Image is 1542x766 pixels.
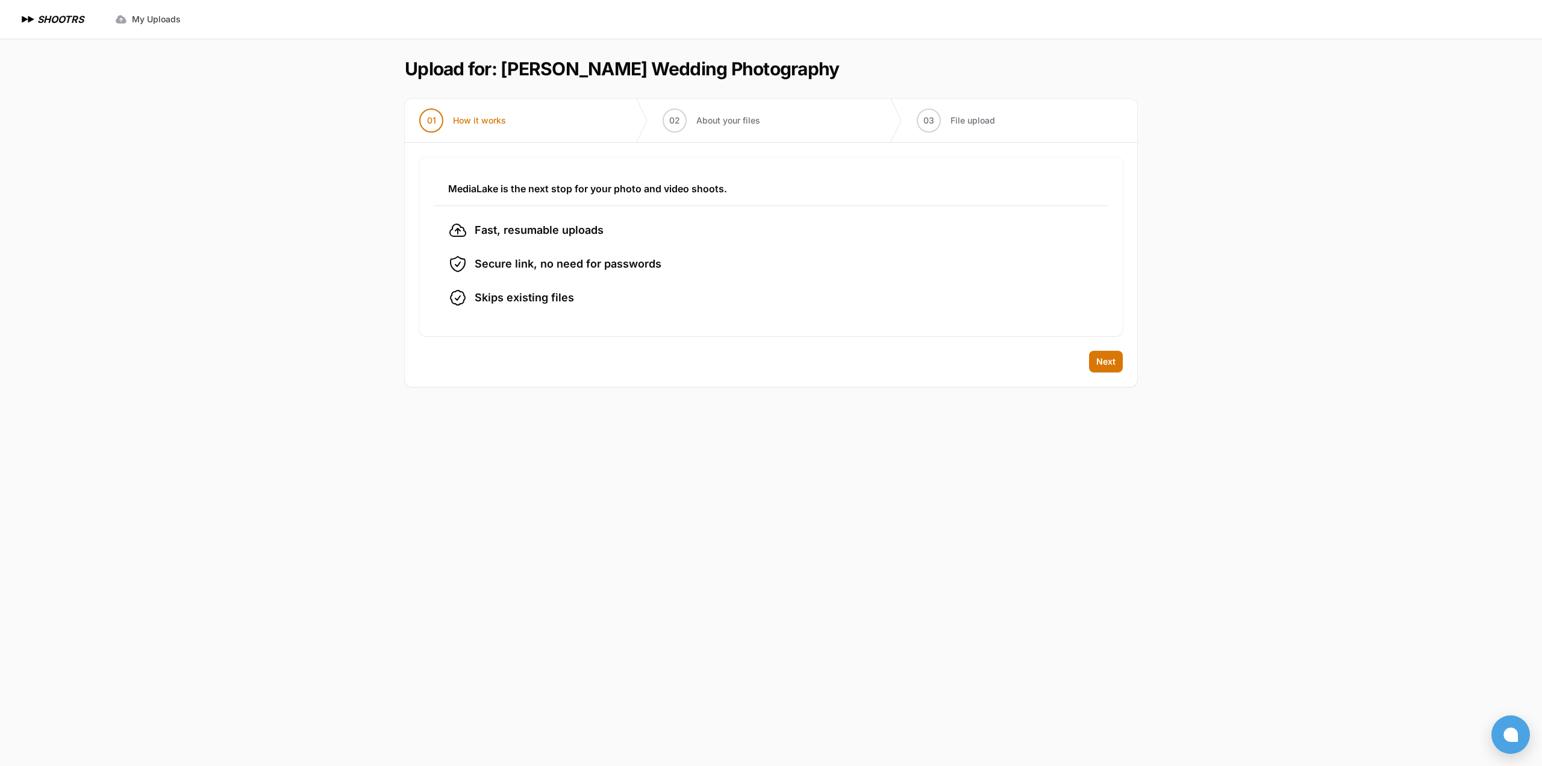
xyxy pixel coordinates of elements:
button: Next [1089,351,1123,372]
span: How it works [453,115,506,127]
button: Open chat window [1491,715,1530,754]
span: Secure link, no need for passwords [475,256,661,272]
span: Fast, resumable uploads [475,222,604,239]
a: SHOOTRS SHOOTRS [19,12,84,27]
h1: Upload for: [PERSON_NAME] Wedding Photography [405,58,839,80]
a: My Uploads [108,8,188,30]
button: 01 How it works [405,99,520,142]
span: 03 [923,115,934,127]
button: 03 File upload [902,99,1010,142]
span: File upload [950,115,995,127]
span: Next [1096,356,1116,368]
span: 01 [427,115,436,127]
button: 02 About your files [648,99,775,142]
img: SHOOTRS [19,12,37,27]
span: 02 [669,115,680,127]
h1: SHOOTRS [37,12,84,27]
span: My Uploads [132,13,181,25]
span: Skips existing files [475,289,574,306]
span: About your files [696,115,760,127]
h3: MediaLake is the next stop for your photo and video shoots. [448,181,1094,196]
